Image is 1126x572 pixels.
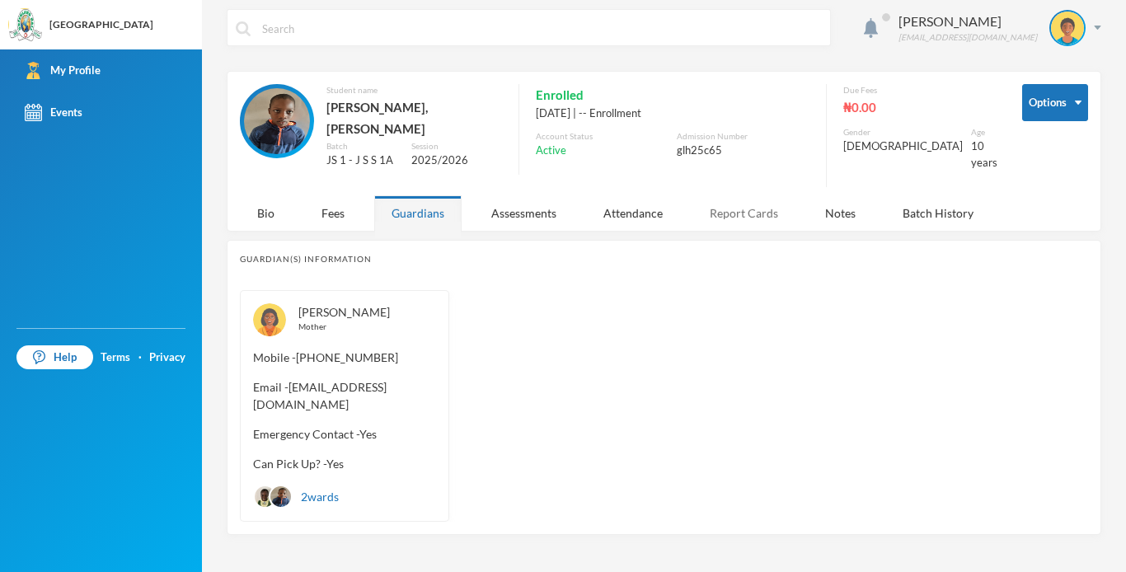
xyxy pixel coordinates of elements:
div: Batch History [885,195,991,231]
span: Enrolled [536,84,584,105]
div: [PERSON_NAME] [298,303,436,336]
div: Student name [326,84,502,96]
span: Active [536,143,566,159]
a: Help [16,345,93,370]
span: Emergency Contact - Yes [253,425,436,443]
div: JS 1 - J S S 1A [326,152,399,169]
span: Email - [EMAIL_ADDRESS][DOMAIN_NAME] [253,378,436,413]
img: STUDENT [255,486,275,507]
div: [DEMOGRAPHIC_DATA] [843,138,963,155]
div: [DATE] | -- Enrollment [536,105,809,122]
div: [GEOGRAPHIC_DATA] [49,17,153,32]
div: [PERSON_NAME], [PERSON_NAME] [326,96,502,140]
div: Mother [298,321,436,333]
div: Batch [326,140,399,152]
span: Mobile - [PHONE_NUMBER] [253,349,436,366]
div: Notes [808,195,873,231]
img: logo [9,9,42,42]
div: Report Cards [692,195,795,231]
img: STUDENT [244,88,310,154]
div: Account Status [536,130,669,143]
div: ₦0.00 [843,96,997,118]
img: GUARDIAN [253,303,286,336]
img: STUDENT [1051,12,1084,45]
a: Terms [101,349,130,366]
a: Privacy [149,349,185,366]
div: Gender [843,126,963,138]
div: Admission Number [677,130,809,143]
div: Age [971,126,997,138]
div: 2025/2026 [411,152,502,169]
div: Attendance [586,195,680,231]
div: 10 years [971,138,997,171]
span: Can Pick Up? - Yes [253,455,436,472]
div: [PERSON_NAME] [898,12,1037,31]
div: 2 wards [253,485,339,509]
div: Events [25,104,82,121]
div: Session [411,140,502,152]
div: Bio [240,195,292,231]
img: STUDENT [270,486,291,507]
div: Guardian(s) Information [240,253,1088,265]
div: Fees [304,195,362,231]
div: · [138,349,142,366]
img: search [236,21,251,36]
div: My Profile [25,62,101,79]
div: [EMAIL_ADDRESS][DOMAIN_NAME] [898,31,1037,44]
div: glh25c65 [677,143,809,159]
div: Due Fees [843,84,997,96]
button: Options [1022,84,1088,121]
div: Guardians [374,195,462,231]
div: Assessments [474,195,574,231]
input: Search [260,10,822,47]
